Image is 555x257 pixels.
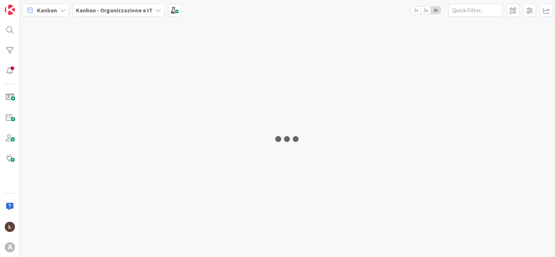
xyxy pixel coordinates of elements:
span: Kanban [37,6,57,15]
span: 1x [411,7,421,14]
input: Quick Filter... [448,4,503,17]
img: kh [5,222,15,232]
div: A [5,242,15,252]
b: Kanban - Organizzazione e IT [76,7,153,14]
span: 2x [421,7,431,14]
span: 3x [431,7,441,14]
img: Visit kanbanzone.com [5,5,15,15]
